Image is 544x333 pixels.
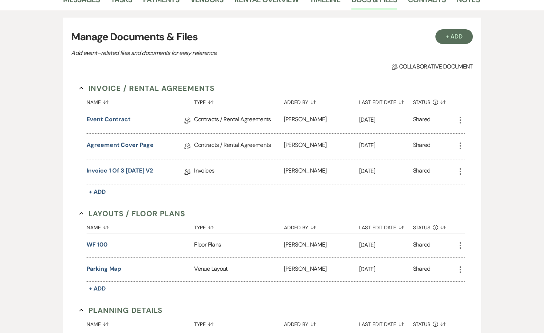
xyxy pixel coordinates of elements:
[194,258,284,281] div: Venue Layout
[359,219,413,233] button: Last Edit Date
[284,219,359,233] button: Added By
[284,134,359,159] div: [PERSON_NAME]
[284,159,359,185] div: [PERSON_NAME]
[89,188,106,196] span: + Add
[413,219,456,233] button: Status
[194,94,284,108] button: Type
[359,240,413,250] p: [DATE]
[413,240,431,250] div: Shared
[413,100,431,105] span: Status
[71,48,328,58] p: Add event–related files and documents for easy reference.
[87,187,108,197] button: + Add
[359,166,413,176] p: [DATE]
[194,233,284,257] div: Floor Plans
[435,29,473,44] button: + Add
[359,141,413,150] p: [DATE]
[413,141,431,152] div: Shared
[194,108,284,133] div: Contracts / Rental Agreements
[413,94,456,108] button: Status
[284,108,359,133] div: [PERSON_NAME]
[359,264,413,274] p: [DATE]
[284,258,359,281] div: [PERSON_NAME]
[87,115,131,126] a: Event Contract
[87,219,194,233] button: Name
[284,316,359,330] button: Added By
[87,94,194,108] button: Name
[194,219,284,233] button: Type
[413,316,456,330] button: Status
[413,322,431,327] span: Status
[79,305,163,316] button: Planning Details
[284,233,359,257] div: [PERSON_NAME]
[413,225,431,230] span: Status
[284,94,359,108] button: Added By
[194,134,284,159] div: Contracts / Rental Agreements
[359,115,413,125] p: [DATE]
[194,159,284,185] div: Invoices
[87,316,194,330] button: Name
[413,264,431,274] div: Shared
[79,83,215,94] button: Invoice / Rental Agreements
[413,166,431,178] div: Shared
[359,316,413,330] button: Last Edit Date
[89,285,106,292] span: + Add
[87,264,121,273] button: Parking Map
[87,240,107,249] button: WF 100
[359,94,413,108] button: Last Edit Date
[79,208,185,219] button: Layouts / Floor Plans
[194,316,284,330] button: Type
[87,284,108,294] button: + Add
[71,29,472,45] h3: Manage Documents & Files
[87,166,153,178] a: Invoice 1 of 3 [DATE] V2
[87,141,153,152] a: Agreement Cover Page
[413,115,431,126] div: Shared
[392,62,472,71] span: Collaborative document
